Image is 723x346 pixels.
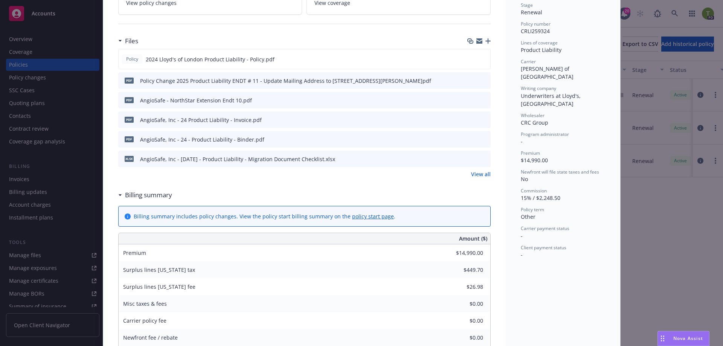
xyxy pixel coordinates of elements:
span: - [521,138,523,145]
span: Other [521,213,535,220]
button: preview file [480,55,487,63]
input: 0.00 [439,298,488,309]
span: Policy [125,56,140,62]
span: pdf [125,136,134,142]
span: Wholesaler [521,112,545,119]
button: preview file [481,116,488,124]
button: download file [468,55,474,63]
div: AngioSafe - NorthStar Extension Endt 10.pdf [140,96,252,104]
span: Carrier [521,58,536,65]
button: download file [469,116,475,124]
span: Writing company [521,85,556,91]
button: download file [469,136,475,143]
span: - [521,251,523,258]
div: Policy Change 2025 Product Liability ENDT # 11 - Update Mailing Address to [STREET_ADDRESS][PERSO... [140,77,431,85]
a: View all [471,170,491,178]
span: pdf [125,78,134,83]
input: 0.00 [439,281,488,293]
span: Surplus lines [US_STATE] tax [123,266,195,273]
h3: Files [125,36,138,46]
div: Billing summary includes policy changes. View the policy start billing summary on the . [134,212,395,220]
button: download file [469,77,475,85]
div: AngioSafe, Inc - [DATE] - Product Liability - Migration Document Checklist.xlsx [140,155,335,163]
span: pdf [125,117,134,122]
button: preview file [481,155,488,163]
span: Underwriters at Lloyd's, [GEOGRAPHIC_DATA] [521,92,582,107]
span: Lines of coverage [521,40,558,46]
span: Misc taxes & fees [123,300,167,307]
button: preview file [481,77,488,85]
span: Client payment status [521,244,566,251]
div: Billing summary [118,190,172,200]
input: 0.00 [439,332,488,343]
span: xlsx [125,156,134,162]
h3: Billing summary [125,190,172,200]
span: Amount ($) [459,235,487,242]
a: policy start page [352,213,394,220]
span: Carrier payment status [521,225,569,232]
span: Nova Assist [673,335,703,341]
span: Program administrator [521,131,569,137]
span: Renewal [521,9,542,16]
span: Product Liability [521,46,561,53]
input: 0.00 [439,315,488,326]
span: 2024 Lloyd's of London Product Liability - Policy.pdf [146,55,275,63]
span: $14,990.00 [521,157,548,164]
div: Drag to move [658,331,667,346]
div: AngioSafe, Inc - 24 Product Liability - Invoice.pdf [140,116,262,124]
span: Policy number [521,21,551,27]
span: 15% / $2,248.50 [521,194,560,201]
span: Stage [521,2,533,8]
span: Premium [123,249,146,256]
span: Policy term [521,206,544,213]
input: 0.00 [439,264,488,276]
button: Nova Assist [657,331,709,346]
button: preview file [481,136,488,143]
span: CRC Group [521,119,548,126]
span: Newfront will file state taxes and fees [521,169,599,175]
input: 0.00 [439,247,488,259]
button: download file [469,96,475,104]
span: No [521,175,528,183]
span: Carrier policy fee [123,317,166,324]
div: Files [118,36,138,46]
div: AngioSafe, Inc - 24 - Product Liability - Binder.pdf [140,136,264,143]
span: pdf [125,97,134,103]
span: Premium [521,150,540,156]
span: Surplus lines [US_STATE] fee [123,283,195,290]
span: Newfront fee / rebate [123,334,178,341]
span: - [521,232,523,239]
span: Commission [521,187,547,194]
button: preview file [481,96,488,104]
span: CRLI259324 [521,27,550,35]
span: [PERSON_NAME] of [GEOGRAPHIC_DATA] [521,65,574,80]
button: download file [469,155,475,163]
